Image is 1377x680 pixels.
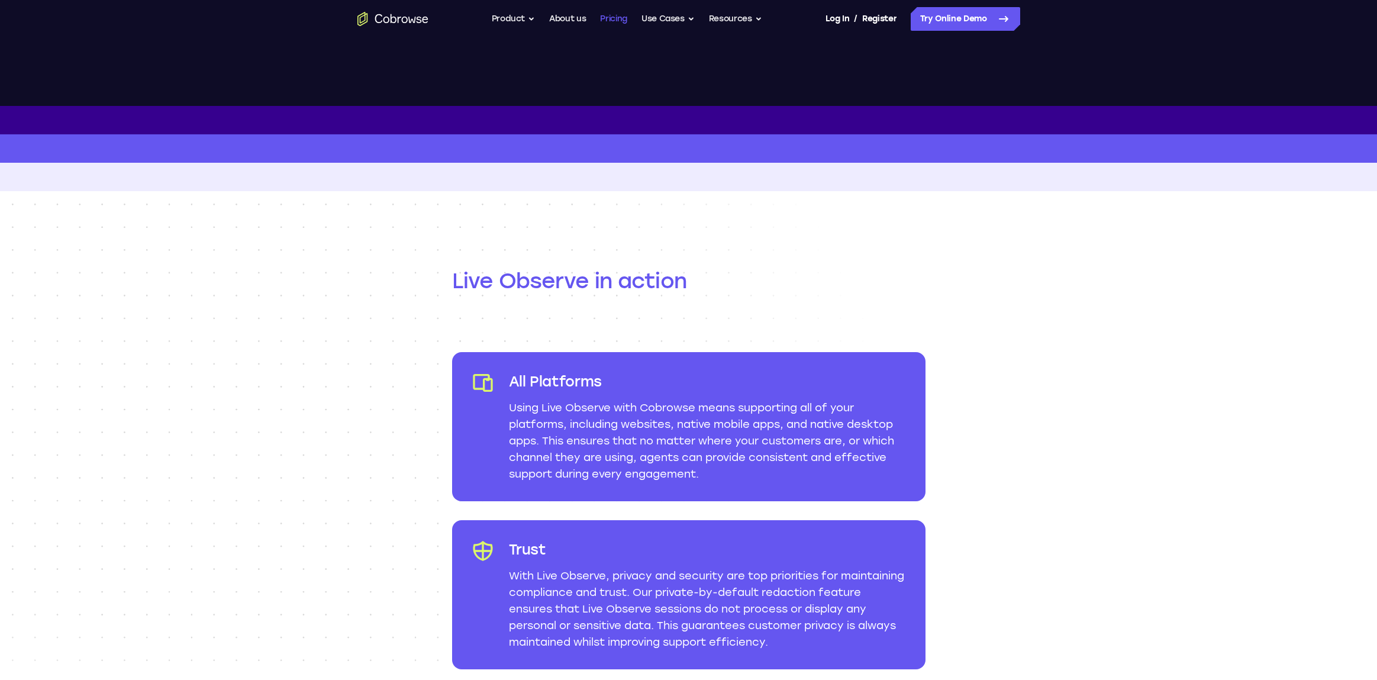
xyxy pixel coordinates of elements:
img: Devices [471,371,495,395]
button: Use Cases [641,7,695,31]
h2: Live Observe in action [452,267,925,295]
h3: Trust [509,539,907,560]
a: Log In [825,7,849,31]
span: / [854,12,857,26]
a: About us [549,7,586,31]
a: Register [862,7,896,31]
button: Resources [709,7,762,31]
h3: All Platforms [509,371,907,392]
img: Shield [471,539,495,563]
p: Using Live Observe with Cobrowse means supporting all of your platforms, including websites, nati... [509,399,907,482]
a: Go to the home page [357,12,428,26]
a: Pricing [600,7,627,31]
button: Product [492,7,536,31]
p: With Live Observe, privacy and security are top priorities for maintaining compliance and trust. ... [509,568,907,650]
a: Try Online Demo [911,7,1020,31]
